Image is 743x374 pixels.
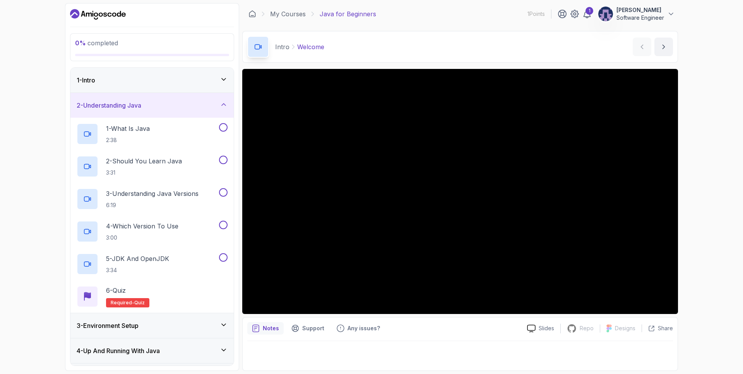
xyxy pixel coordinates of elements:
[106,169,182,177] p: 3:31
[77,101,141,110] h3: 2 - Understanding Java
[582,9,592,19] a: 1
[616,6,664,14] p: [PERSON_NAME]
[106,286,126,295] p: 6 - Quiz
[302,324,324,332] p: Support
[106,201,199,209] p: 6:19
[77,156,228,177] button: 2-Should You Learn Java3:31
[106,124,150,133] p: 1 - What Is Java
[111,300,134,306] span: Required-
[598,7,613,21] img: user profile image
[242,69,678,314] iframe: 1 - Hi
[320,9,376,19] p: Java for Beginners
[106,156,182,166] p: 2 - Should You Learn Java
[70,338,234,363] button: 4-Up And Running With Java
[77,221,228,242] button: 4-Which Version To Use3:00
[521,324,560,333] a: Slides
[247,322,284,335] button: notes button
[633,38,651,56] button: previous content
[106,221,178,231] p: 4 - Which Version To Use
[248,10,256,18] a: Dashboard
[658,324,673,332] p: Share
[106,254,169,263] p: 5 - JDK And OpenJDK
[75,39,86,47] span: 0 %
[616,14,664,22] p: Software Engineer
[348,324,380,332] p: Any issues?
[580,324,594,332] p: Repo
[332,322,385,335] button: Feedback button
[70,68,234,93] button: 1-Intro
[263,324,279,332] p: Notes
[106,136,150,144] p: 2:38
[70,93,234,118] button: 2-Understanding Java
[106,234,178,242] p: 3:00
[598,6,675,22] button: user profile image[PERSON_NAME]Software Engineer
[106,189,199,198] p: 3 - Understanding Java Versions
[77,75,95,85] h3: 1 - Intro
[287,322,329,335] button: Support button
[70,313,234,338] button: 3-Environment Setup
[77,286,228,307] button: 6-QuizRequired-quiz
[77,253,228,275] button: 5-JDK And OpenJDK3:34
[585,7,593,15] div: 1
[77,321,139,330] h3: 3 - Environment Setup
[539,324,554,332] p: Slides
[70,8,126,21] a: Dashboard
[77,188,228,210] button: 3-Understanding Java Versions6:19
[527,10,545,18] p: 1 Points
[642,324,673,332] button: Share
[275,42,289,51] p: Intro
[615,324,635,332] p: Designs
[134,300,145,306] span: quiz
[77,346,160,355] h3: 4 - Up And Running With Java
[270,9,306,19] a: My Courses
[654,38,673,56] button: next content
[297,42,324,51] p: Welcome
[77,123,228,145] button: 1-What Is Java2:38
[106,266,169,274] p: 3:34
[75,39,118,47] span: completed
